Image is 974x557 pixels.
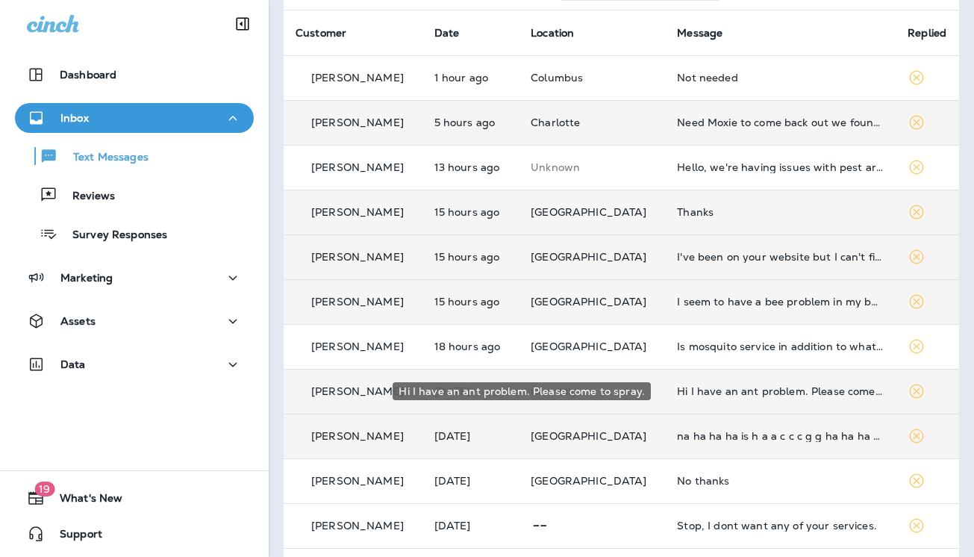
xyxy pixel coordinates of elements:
[15,218,254,249] button: Survey Responses
[677,72,884,84] div: Not needed
[531,161,653,173] p: This customer does not have a last location and the phone number they messaged is not assigned to...
[15,519,254,549] button: Support
[434,296,508,308] p: Aug 17, 2025 06:53 PM
[311,251,404,263] p: [PERSON_NAME]
[434,72,508,84] p: Aug 18, 2025 08:57 AM
[434,340,508,352] p: Aug 17, 2025 03:49 PM
[58,151,149,165] p: Text Messages
[531,295,646,308] span: [GEOGRAPHIC_DATA]
[434,475,508,487] p: Aug 16, 2025 06:26 PM
[677,340,884,352] div: Is mosquito service in addition to what we already pay?
[434,520,508,532] p: Aug 16, 2025 05:58 PM
[311,520,404,532] p: [PERSON_NAME]
[311,72,404,84] p: [PERSON_NAME]
[531,205,646,219] span: [GEOGRAPHIC_DATA]
[60,358,86,370] p: Data
[677,385,884,397] div: Hi I have an ant problem. Please come to spray.
[311,430,404,442] p: [PERSON_NAME]
[15,263,254,293] button: Marketing
[434,161,508,173] p: Aug 17, 2025 09:16 PM
[15,140,254,172] button: Text Messages
[15,60,254,90] button: Dashboard
[393,382,651,400] div: Hi I have an ant problem. Please come to spray.
[34,482,54,497] span: 19
[677,26,722,40] span: Message
[434,116,508,128] p: Aug 18, 2025 05:18 AM
[60,272,113,284] p: Marketing
[531,116,580,129] span: Charlotte
[15,306,254,336] button: Assets
[434,430,508,442] p: Aug 16, 2025 07:04 PM
[45,528,102,546] span: Support
[531,26,574,40] span: Location
[311,116,404,128] p: [PERSON_NAME]
[677,116,884,128] div: Need Moxie to come back out we found some cockroaches in garage and inside house
[434,26,460,40] span: Date
[45,492,122,510] span: What's New
[677,251,884,263] div: I've been on your website but I can't find any means to contact you. I have an animal burrowing u...
[677,475,884,487] div: No thanks
[15,103,254,133] button: Inbox
[296,26,346,40] span: Customer
[57,228,167,243] p: Survey Responses
[531,340,646,353] span: [GEOGRAPHIC_DATA]
[677,161,884,173] div: Hello, we're having issues with pest around our house and we need an as needed visit
[677,430,884,442] div: na ha ha ha is h a a c c c g g ha ha ha ha ha hm g ha ha jd jd jd h jd ha ha g f rs fa claire's o...
[434,251,508,263] p: Aug 17, 2025 07:23 PM
[222,9,263,39] button: Collapse Sidebar
[531,71,583,84] span: Columbus
[15,179,254,211] button: Reviews
[677,296,884,308] div: I seem to have a bee problem in my backyard.
[311,385,404,397] p: [PERSON_NAME]
[677,206,884,218] div: Thanks
[434,206,508,218] p: Aug 17, 2025 07:24 PM
[677,520,884,532] div: Stop, I dont want any of your services.
[311,475,404,487] p: [PERSON_NAME]
[311,206,404,218] p: [PERSON_NAME]
[311,296,404,308] p: [PERSON_NAME]
[531,250,646,264] span: [GEOGRAPHIC_DATA]
[57,190,115,204] p: Reviews
[311,161,404,173] p: [PERSON_NAME]
[60,112,89,124] p: Inbox
[531,474,646,488] span: [GEOGRAPHIC_DATA]
[908,26,946,40] span: Replied
[531,429,646,443] span: [GEOGRAPHIC_DATA]
[60,69,116,81] p: Dashboard
[15,483,254,513] button: 19What's New
[15,349,254,379] button: Data
[60,315,96,327] p: Assets
[311,340,404,352] p: [PERSON_NAME]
